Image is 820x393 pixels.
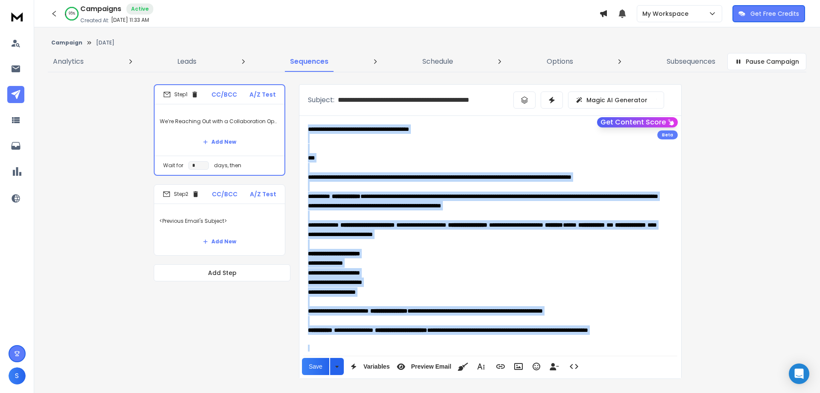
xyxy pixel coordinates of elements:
[290,56,328,67] p: Sequences
[657,130,678,139] div: Beta
[9,9,26,24] img: logo
[212,190,237,198] p: CC/BCC
[492,358,509,375] button: Insert Link (Ctrl+K)
[48,51,89,72] a: Analytics
[250,190,276,198] p: A/Z Test
[393,358,453,375] button: Preview Email
[597,117,678,127] button: Get Content Score
[211,90,237,99] p: CC/BCC
[249,90,276,99] p: A/Z Test
[9,367,26,384] button: S
[214,162,241,169] p: days, then
[642,9,692,18] p: My Workspace
[510,358,527,375] button: Insert Image (Ctrl+P)
[154,264,290,281] button: Add Step
[473,358,489,375] button: More Text
[732,5,805,22] button: Get Free Credits
[662,51,720,72] a: Subsequences
[163,190,199,198] div: Step 2
[455,358,471,375] button: Clean HTML
[346,358,392,375] button: Variables
[159,209,280,233] p: <Previous Email's Subject>
[667,56,715,67] p: Subsequences
[163,91,199,98] div: Step 1
[308,95,334,105] p: Subject:
[51,39,82,46] button: Campaign
[302,358,329,375] button: Save
[409,363,453,370] span: Preview Email
[96,39,114,46] p: [DATE]
[546,358,562,375] button: Insert Unsubscribe Link
[285,51,334,72] a: Sequences
[111,17,149,24] p: [DATE] 11:33 AM
[547,56,573,67] p: Options
[568,92,664,109] button: Magic AI Generator
[53,56,84,67] p: Analytics
[80,17,109,24] p: Created At:
[528,358,545,375] button: Emoticons
[586,96,647,104] p: Magic AI Generator
[750,9,799,18] p: Get Free Credits
[177,56,196,67] p: Leads
[160,109,279,133] p: We’re Reaching Out with a Collaboration Opportunity
[154,184,285,256] li: Step2CC/BCCA/Z Test<Previous Email's Subject>Add New
[163,162,183,169] p: Wait for
[196,233,243,250] button: Add New
[69,11,75,16] p: 95 %
[154,84,285,176] li: Step1CC/BCCA/Z TestWe’re Reaching Out with a Collaboration OpportunityAdd NewWait fordays, then
[727,53,806,70] button: Pause Campaign
[80,4,121,14] h1: Campaigns
[126,3,153,15] div: Active
[422,56,453,67] p: Schedule
[566,358,582,375] button: Code View
[172,51,202,72] a: Leads
[789,363,809,384] div: Open Intercom Messenger
[196,133,243,151] button: Add New
[542,51,578,72] a: Options
[417,51,458,72] a: Schedule
[362,363,392,370] span: Variables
